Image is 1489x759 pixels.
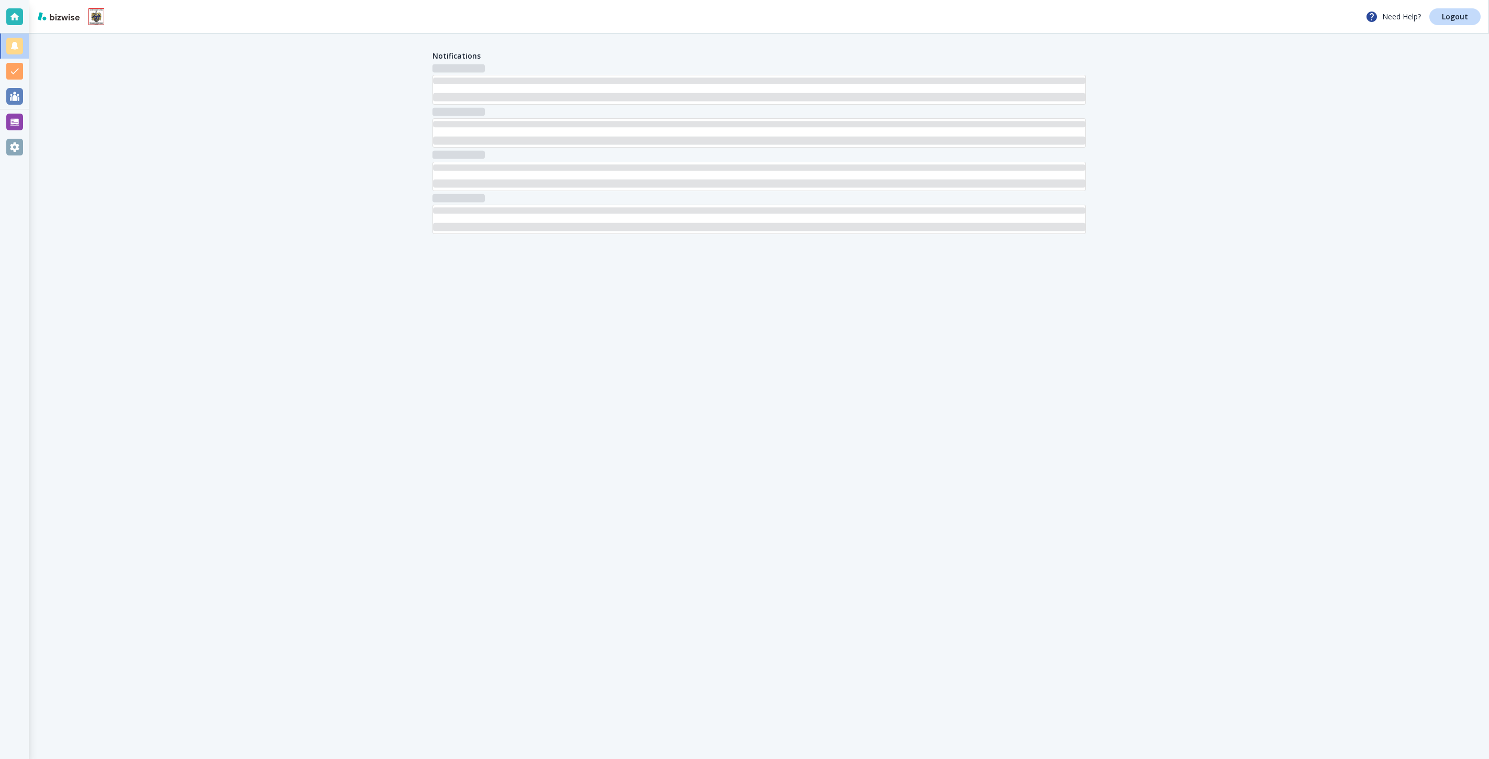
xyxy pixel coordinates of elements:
p: Logout [1442,13,1468,20]
p: Need Help? [1365,10,1421,23]
img: bizwise [38,12,80,20]
img: ScottGrodyTravel [88,8,104,25]
h4: Notifications [432,50,481,61]
a: Logout [1429,8,1481,25]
